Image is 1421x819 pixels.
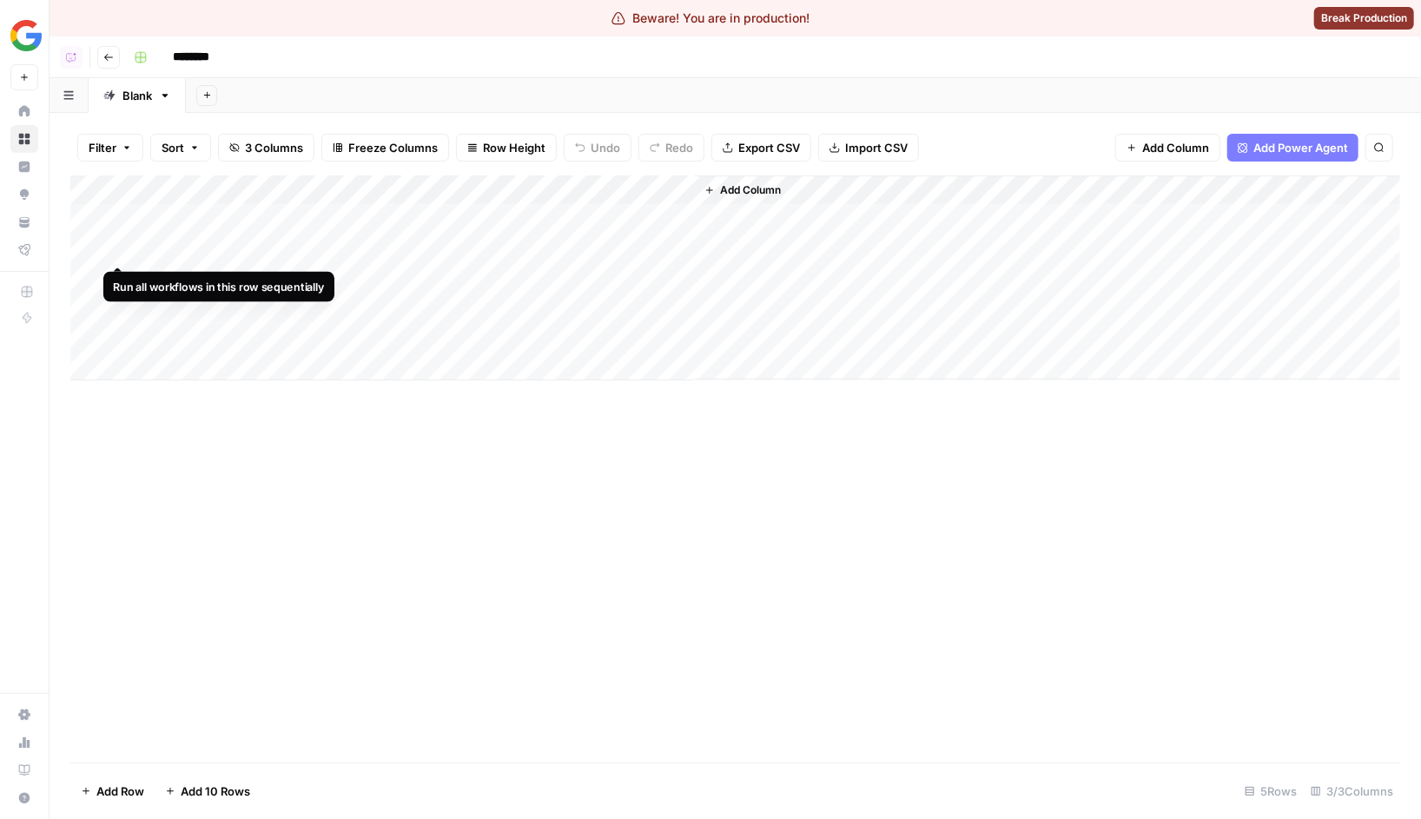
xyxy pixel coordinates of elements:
button: Workspace: felipeopsonboarding [10,14,38,57]
span: Freeze Columns [348,139,438,156]
a: Blank [89,78,186,113]
div: 3/3 Columns [1304,777,1400,805]
a: Learning Hub [10,756,38,784]
button: Filter [77,134,143,162]
button: Add Column [1115,134,1220,162]
span: Import CSV [845,139,908,156]
span: Undo [591,139,620,156]
button: Redo [638,134,704,162]
a: Settings [10,701,38,729]
a: Flightpath [10,236,38,264]
span: Redo [665,139,693,156]
button: 3 Columns [218,134,314,162]
a: Usage [10,729,38,756]
a: Your Data [10,208,38,236]
button: Help + Support [10,784,38,812]
div: Blank [122,87,152,104]
button: Add Column [697,179,788,201]
div: Beware! You are in production! [611,10,810,27]
button: Export CSV [711,134,811,162]
button: Add Power Agent [1227,134,1358,162]
span: Add 10 Rows [181,783,250,800]
button: Freeze Columns [321,134,449,162]
img: felipeopsonboarding Logo [10,20,42,51]
span: 3 Columns [245,139,303,156]
span: Break Production [1321,10,1407,26]
span: Add Column [720,182,781,198]
span: Row Height [483,139,545,156]
button: Undo [564,134,631,162]
span: Filter [89,139,116,156]
span: Sort [162,139,184,156]
button: Break Production [1314,7,1414,30]
button: Row Height [456,134,557,162]
a: Home [10,97,38,125]
div: 5 Rows [1238,777,1304,805]
button: Add 10 Rows [155,777,261,805]
button: Import CSV [818,134,919,162]
a: Opportunities [10,181,38,208]
div: Run all workflows in this row sequentially [113,278,324,294]
a: Insights [10,153,38,181]
button: Add Row [70,777,155,805]
a: Browse [10,125,38,153]
span: Add Power Agent [1253,139,1348,156]
span: Add Column [1142,139,1209,156]
button: Sort [150,134,211,162]
span: Add Row [96,783,144,800]
span: Export CSV [738,139,800,156]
